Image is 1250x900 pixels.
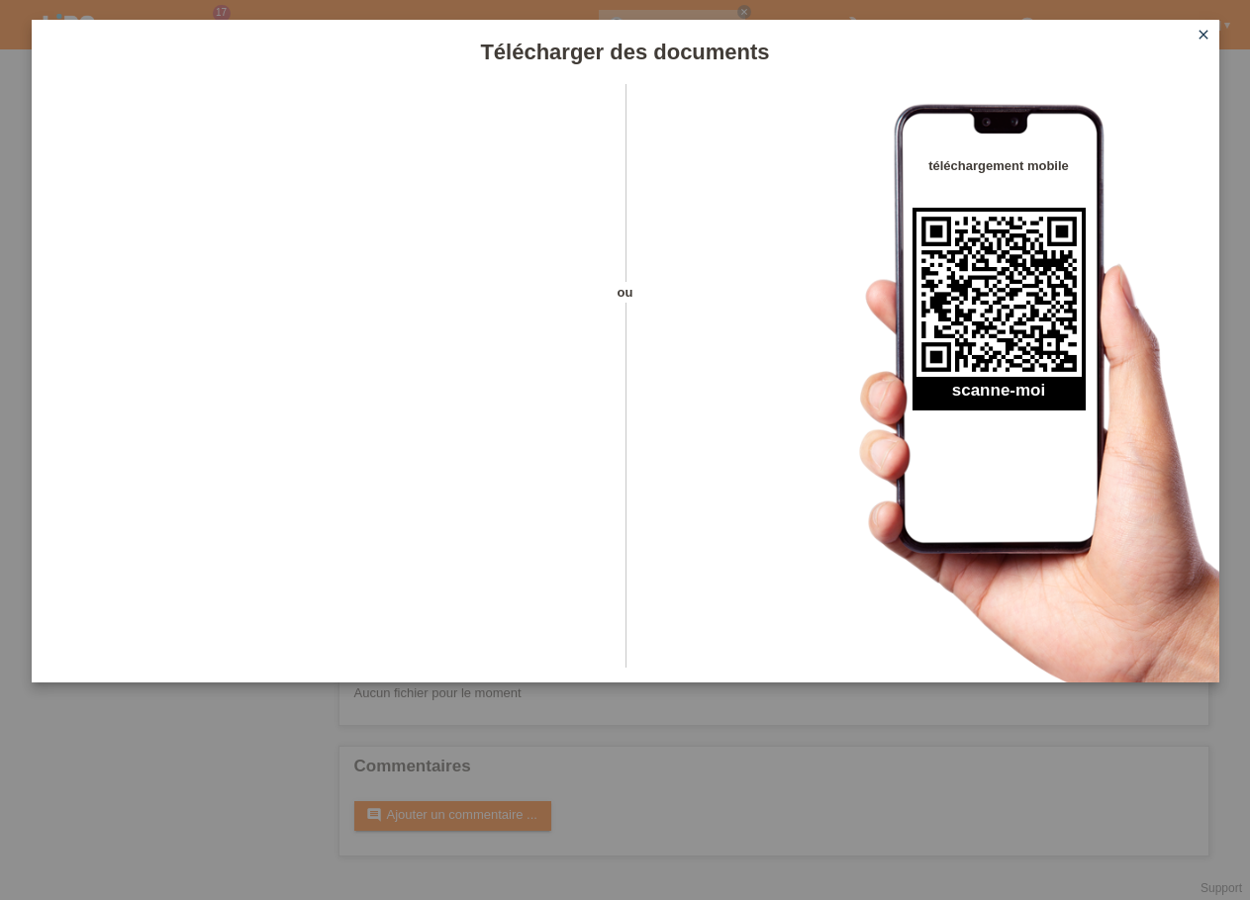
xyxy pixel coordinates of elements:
[1191,25,1216,47] a: close
[913,158,1086,173] h4: téléchargement mobile
[61,134,591,628] iframe: Upload
[591,282,660,303] span: ou
[32,40,1219,64] h1: Télécharger des documents
[1196,27,1211,43] i: close
[913,381,1086,410] h2: scanne-moi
